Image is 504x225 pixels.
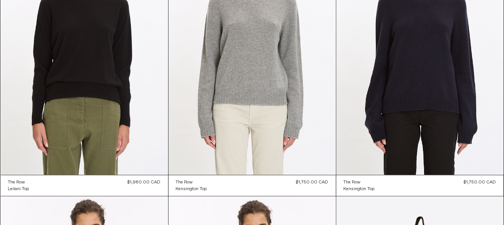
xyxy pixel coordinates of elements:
div: Leilani Top [8,186,29,192]
a: The Row [8,179,29,186]
div: The Row [176,179,193,186]
div: $1,960.00 CAD [128,179,161,186]
div: $1,750.00 CAD [296,179,328,186]
div: The Row [344,179,361,186]
a: The Row [344,179,375,186]
div: Kensington Top [344,186,375,192]
a: The Row [176,179,207,186]
div: $1,750.00 CAD [464,179,496,186]
a: Kensington Top [176,186,207,192]
div: The Row [8,179,25,186]
div: Kensington Top [176,186,207,192]
a: Leilani Top [8,186,29,192]
a: Kensington Top [344,186,375,192]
